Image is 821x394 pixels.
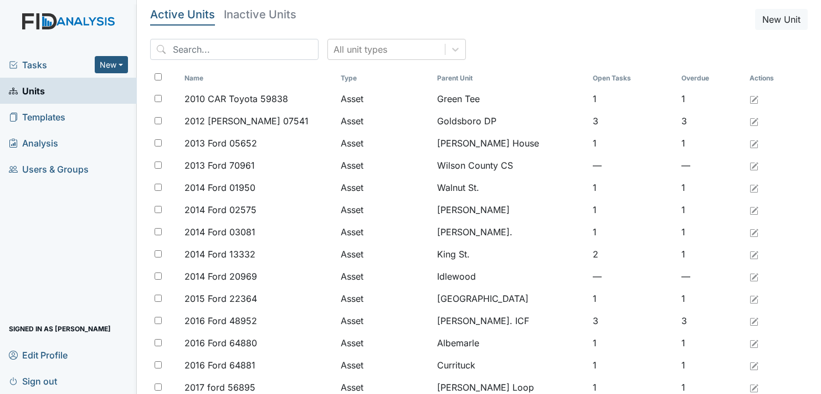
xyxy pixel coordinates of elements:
[336,221,433,243] td: Asset
[9,82,45,99] span: Units
[184,314,257,327] span: 2016 Ford 48952
[224,9,296,20] h5: Inactive Units
[588,243,676,265] td: 2
[433,243,588,265] td: King St.
[677,310,746,332] td: 3
[677,154,746,176] td: —
[750,159,758,172] a: Edit
[336,332,433,354] td: Asset
[150,9,215,20] h5: Active Units
[677,265,746,287] td: —
[180,69,336,88] th: Toggle SortBy
[336,265,433,287] td: Asset
[588,310,676,332] td: 3
[588,221,676,243] td: 1
[95,56,128,73] button: New
[750,247,758,261] a: Edit
[433,287,588,310] td: [GEOGRAPHIC_DATA]
[336,69,433,88] th: Toggle SortBy
[9,160,89,178] span: Users & Groups
[750,114,758,128] a: Edit
[336,132,433,154] td: Asset
[588,354,676,376] td: 1
[677,354,746,376] td: 1
[750,181,758,194] a: Edit
[433,176,588,199] td: Walnut St.
[677,110,746,132] td: 3
[336,199,433,221] td: Asset
[588,110,676,132] td: 3
[155,73,162,80] input: Toggle All Rows Selected
[9,108,65,125] span: Templates
[677,287,746,310] td: 1
[433,310,588,332] td: [PERSON_NAME]. ICF
[333,43,387,56] div: All unit types
[755,9,808,30] button: New Unit
[588,199,676,221] td: 1
[150,39,319,60] input: Search...
[433,265,588,287] td: Idlewood
[588,287,676,310] td: 1
[184,114,309,128] span: 2012 [PERSON_NAME] 07541
[750,381,758,394] a: Edit
[433,110,588,132] td: Goldsboro DP
[433,354,588,376] td: Currituck
[677,243,746,265] td: 1
[433,69,588,88] th: Toggle SortBy
[336,88,433,110] td: Asset
[184,381,255,394] span: 2017 ford 56895
[677,132,746,154] td: 1
[745,69,801,88] th: Actions
[336,243,433,265] td: Asset
[336,354,433,376] td: Asset
[336,110,433,132] td: Asset
[184,336,257,350] span: 2016 Ford 64880
[750,292,758,305] a: Edit
[750,203,758,216] a: Edit
[336,287,433,310] td: Asset
[184,292,257,305] span: 2015 Ford 22364
[750,358,758,372] a: Edit
[336,176,433,199] td: Asset
[184,92,288,105] span: 2010 CAR Toyota 59838
[750,92,758,105] a: Edit
[677,176,746,199] td: 1
[184,203,256,216] span: 2014 Ford 02575
[184,159,255,172] span: 2013 Ford 70961
[336,310,433,332] td: Asset
[750,336,758,350] a: Edit
[588,176,676,199] td: 1
[9,372,57,390] span: Sign out
[184,225,255,239] span: 2014 Ford 03081
[677,332,746,354] td: 1
[588,332,676,354] td: 1
[750,137,758,150] a: Edit
[433,332,588,354] td: Albemarle
[184,181,255,194] span: 2014 Ford 01950
[750,270,758,283] a: Edit
[588,132,676,154] td: 1
[588,69,676,88] th: Toggle SortBy
[9,134,58,151] span: Analysis
[433,154,588,176] td: Wilson County CS
[677,88,746,110] td: 1
[433,199,588,221] td: [PERSON_NAME]
[184,247,255,261] span: 2014 Ford 13332
[184,358,255,372] span: 2016 Ford 64881
[588,88,676,110] td: 1
[677,221,746,243] td: 1
[9,346,68,363] span: Edit Profile
[433,132,588,154] td: [PERSON_NAME] House
[184,270,257,283] span: 2014 Ford 20969
[9,320,111,337] span: Signed in as [PERSON_NAME]
[336,154,433,176] td: Asset
[588,265,676,287] td: —
[9,58,95,72] a: Tasks
[184,137,257,150] span: 2013 Ford 05652
[433,221,588,243] td: [PERSON_NAME].
[677,199,746,221] td: 1
[750,314,758,327] a: Edit
[750,225,758,239] a: Edit
[433,88,588,110] td: Green Tee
